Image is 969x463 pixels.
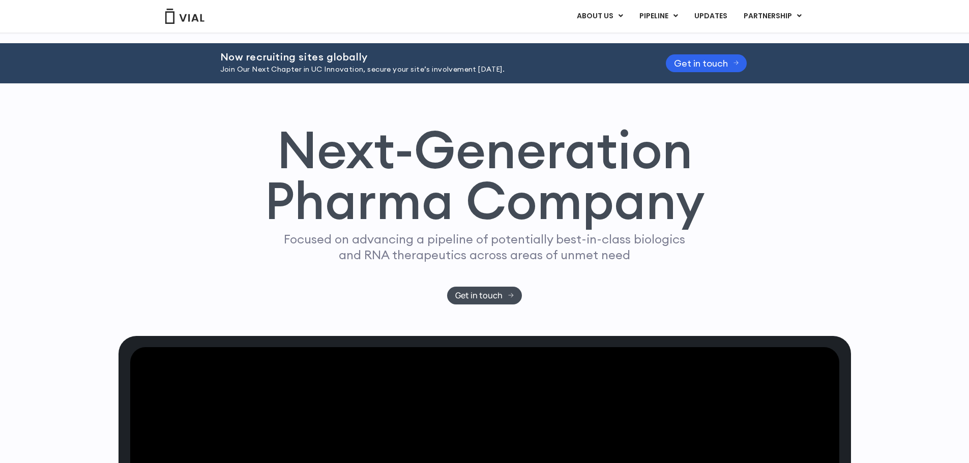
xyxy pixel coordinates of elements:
[569,8,631,25] a: ABOUT USMenu Toggle
[447,287,522,304] a: Get in touch
[455,292,503,299] span: Get in touch
[686,8,735,25] a: UPDATES
[631,8,686,25] a: PIPELINEMenu Toggle
[265,124,705,227] h1: Next-Generation Pharma Company
[220,51,640,63] h2: Now recruiting sites globally
[220,64,640,75] p: Join Our Next Chapter in UC Innovation, secure your site’s involvement [DATE].
[666,54,747,72] a: Get in touch
[674,59,728,67] span: Get in touch
[736,8,810,25] a: PARTNERSHIPMenu Toggle
[280,231,690,263] p: Focused on advancing a pipeline of potentially best-in-class biologics and RNA therapeutics acros...
[164,9,205,24] img: Vial Logo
